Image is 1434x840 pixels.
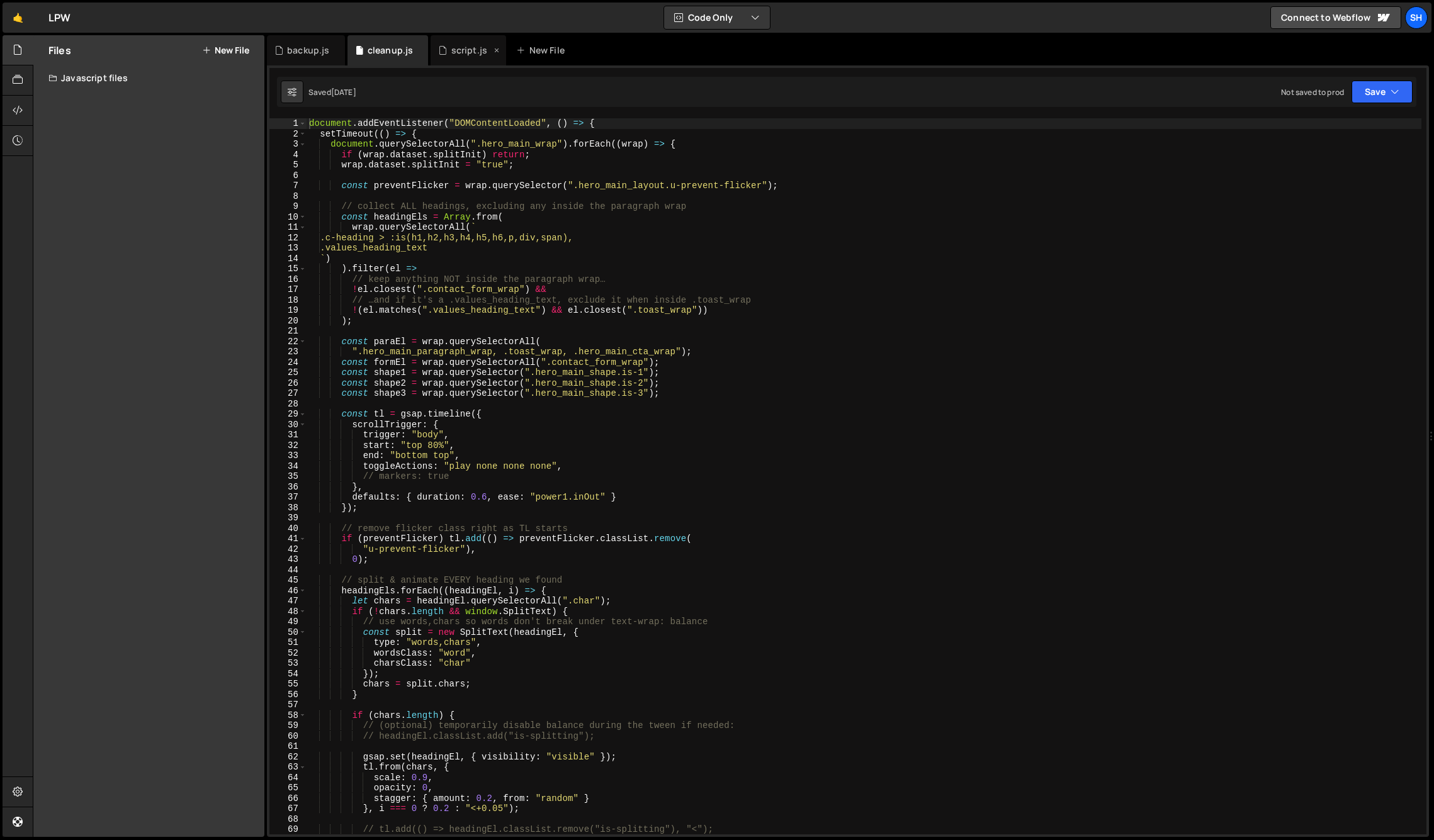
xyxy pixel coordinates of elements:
div: [DATE] [331,87,356,98]
div: 5 [269,160,307,171]
div: 20 [269,316,307,327]
div: 10 [269,212,307,223]
div: 35 [269,471,307,482]
div: 68 [269,814,307,825]
div: 48 [269,607,307,617]
a: Sh [1405,6,1428,29]
div: 62 [269,752,307,763]
div: 24 [269,357,307,368]
button: Save [1352,81,1413,103]
div: Javascript files [33,65,264,91]
h2: Files [48,43,71,57]
div: 42 [269,544,307,555]
div: 3 [269,139,307,150]
div: 12 [269,233,307,244]
div: 40 [269,524,307,534]
div: 61 [269,741,307,752]
div: 38 [269,503,307,513]
div: 30 [269,420,307,430]
div: 59 [269,720,307,731]
div: 58 [269,710,307,721]
div: 22 [269,337,307,347]
div: script.js [451,44,487,57]
div: 51 [269,637,307,648]
div: Not saved to prod [1281,87,1344,98]
div: 28 [269,399,307,410]
a: 🤙 [3,3,33,33]
div: 49 [269,617,307,627]
div: 65 [269,783,307,793]
div: 8 [269,191,307,202]
div: 4 [269,150,307,160]
a: Connect to Webflow [1270,6,1401,29]
div: 27 [269,388,307,399]
div: 60 [269,731,307,742]
div: 45 [269,575,307,586]
button: Code Only [664,6,770,29]
div: 47 [269,596,307,607]
div: 9 [269,201,307,212]
div: 21 [269,326,307,337]
div: 6 [269,171,307,181]
div: 25 [269,367,307,378]
div: 17 [269,284,307,295]
div: LPW [48,10,71,25]
div: 56 [269,690,307,700]
div: cleanup.js [368,44,414,57]
div: 64 [269,773,307,783]
div: backup.js [287,44,329,57]
div: 29 [269,409,307,420]
div: 11 [269,222,307,233]
div: 32 [269,440,307,451]
div: 14 [269,254,307,264]
div: 53 [269,658,307,669]
div: New File [516,44,569,57]
div: 55 [269,679,307,690]
div: 16 [269,274,307,285]
div: Saved [308,87,356,98]
div: 15 [269,264,307,274]
div: 52 [269,648,307,659]
div: 13 [269,243,307,254]
div: 44 [269,565,307,576]
div: 2 [269,129,307,140]
button: New File [202,45,249,55]
div: 7 [269,181,307,191]
div: 36 [269,482,307,493]
div: 39 [269,513,307,524]
div: 26 [269,378,307,389]
div: 67 [269,804,307,814]
div: 1 [269,118,307,129]
div: 34 [269,461,307,472]
div: 33 [269,451,307,461]
div: 43 [269,554,307,565]
div: 37 [269,492,307,503]
div: 54 [269,669,307,680]
div: 19 [269,305,307,316]
div: 41 [269,534,307,544]
div: 18 [269,295,307,306]
div: 50 [269,627,307,638]
div: 69 [269,824,307,835]
div: 31 [269,430,307,440]
div: 23 [269,347,307,357]
div: 57 [269,700,307,710]
div: 63 [269,762,307,773]
div: 66 [269,793,307,804]
div: 46 [269,586,307,596]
